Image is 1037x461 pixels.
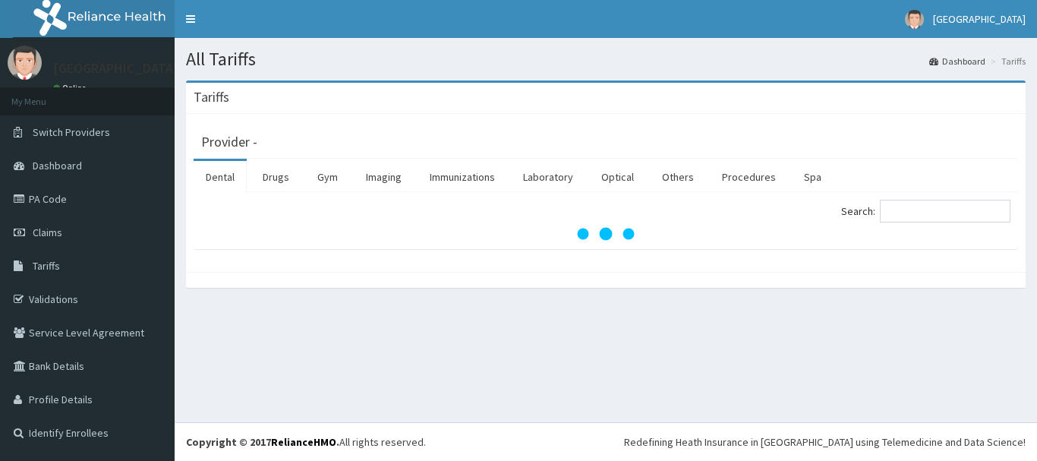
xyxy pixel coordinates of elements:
[186,435,339,449] strong: Copyright © 2017 .
[251,161,301,193] a: Drugs
[987,55,1026,68] li: Tariffs
[792,161,834,193] a: Spa
[511,161,585,193] a: Laboratory
[194,90,229,104] h3: Tariffs
[53,83,90,93] a: Online
[418,161,507,193] a: Immunizations
[194,161,247,193] a: Dental
[33,125,110,139] span: Switch Providers
[201,135,257,149] h3: Provider -
[271,435,336,449] a: RelianceHMO
[175,422,1037,461] footer: All rights reserved.
[33,159,82,172] span: Dashboard
[905,10,924,29] img: User Image
[33,226,62,239] span: Claims
[589,161,646,193] a: Optical
[933,12,1026,26] span: [GEOGRAPHIC_DATA]
[650,161,706,193] a: Others
[33,259,60,273] span: Tariffs
[53,62,178,75] p: [GEOGRAPHIC_DATA]
[880,200,1010,223] input: Search:
[354,161,414,193] a: Imaging
[624,434,1026,450] div: Redefining Heath Insurance in [GEOGRAPHIC_DATA] using Telemedicine and Data Science!
[575,204,636,264] svg: audio-loading
[8,46,42,80] img: User Image
[186,49,1026,69] h1: All Tariffs
[305,161,350,193] a: Gym
[710,161,788,193] a: Procedures
[841,200,1010,223] label: Search:
[929,55,985,68] a: Dashboard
